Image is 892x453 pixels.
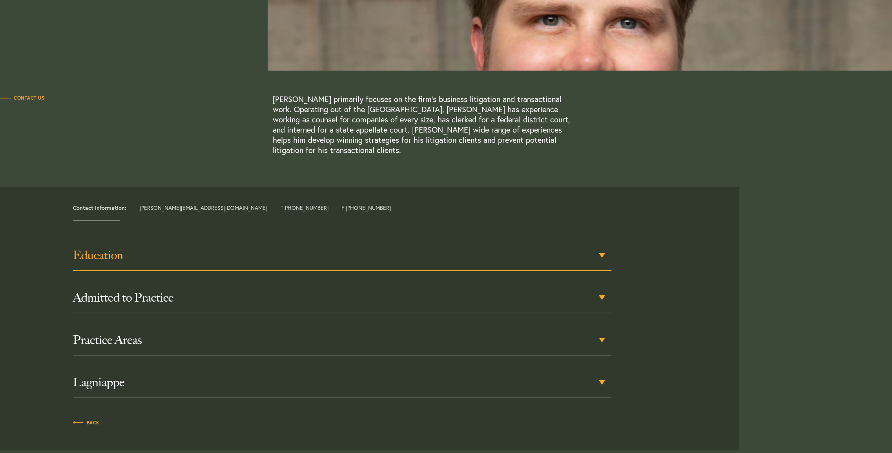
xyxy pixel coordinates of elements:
h3: Lagniappe [73,375,611,389]
p: [PERSON_NAME] primarily focuses on the firm’s business litigation and transactional work. Operati... [273,94,573,155]
h3: Education [73,248,611,262]
a: Back [73,418,100,426]
a: [PHONE_NUMBER] [283,204,328,211]
span: F [PHONE_NUMBER] [341,205,391,211]
span: T [281,205,328,211]
a: [PERSON_NAME][EMAIL_ADDRESS][DOMAIN_NAME] [140,204,267,211]
h3: Practice Areas [73,333,611,347]
strong: Contact information: [73,204,126,211]
span: Back [73,420,100,425]
h3: Admitted to Practice [73,291,611,305]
